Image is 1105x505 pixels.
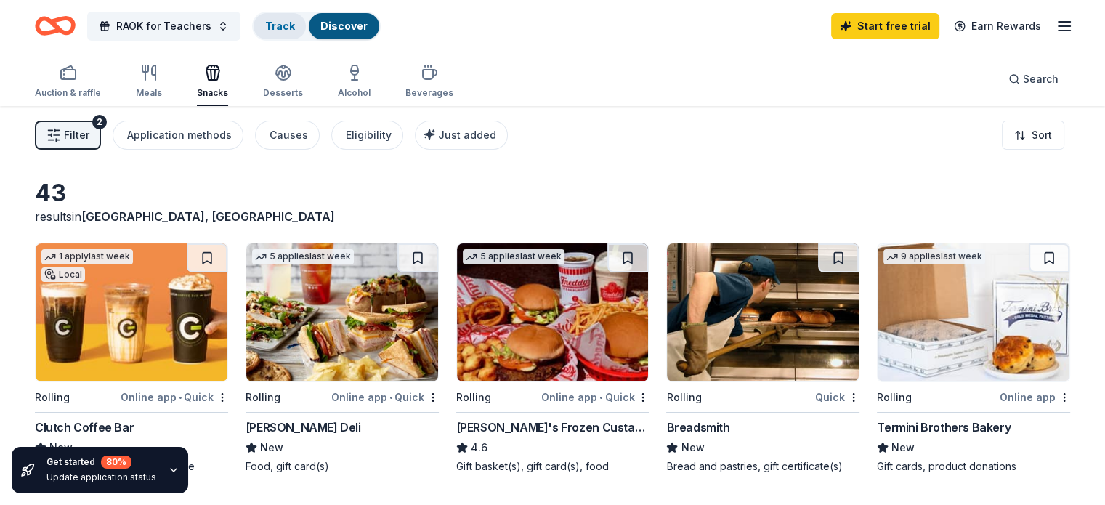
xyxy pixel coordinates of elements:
[41,267,85,282] div: Local
[81,209,335,224] span: [GEOGRAPHIC_DATA], [GEOGRAPHIC_DATA]
[35,243,228,474] a: Image for Clutch Coffee Bar1 applylast weekLocalRollingOnline app•QuickClutch Coffee BarNewCoffee...
[72,209,335,224] span: in
[331,121,403,150] button: Eligibility
[681,439,704,456] span: New
[456,459,649,474] div: Gift basket(s), gift card(s), food
[877,243,1070,474] a: Image for Termini Brothers Bakery9 applieslast weekRollingOnline appTermini Brothers BakeryNewGif...
[197,87,228,99] div: Snacks
[320,20,368,32] a: Discover
[101,456,131,469] div: 80 %
[113,121,243,150] button: Application methods
[260,439,283,456] span: New
[246,389,280,406] div: Rolling
[666,243,859,474] a: Image for BreadsmithRollingQuickBreadsmithNewBread and pastries, gift certificate(s)
[877,389,912,406] div: Rolling
[331,388,439,406] div: Online app Quick
[1000,388,1070,406] div: Online app
[35,208,439,225] div: results
[46,456,156,469] div: Get started
[815,388,859,406] div: Quick
[471,439,487,456] span: 4.6
[252,12,381,41] button: TrackDiscover
[831,13,939,39] a: Start free trial
[997,65,1070,94] button: Search
[35,87,101,99] div: Auction & raffle
[246,459,439,474] div: Food, gift card(s)
[136,58,162,106] button: Meals
[46,472,156,483] div: Update application status
[127,126,232,144] div: Application methods
[197,58,228,106] button: Snacks
[246,243,439,474] a: Image for McAlister's Deli5 applieslast weekRollingOnline app•Quick[PERSON_NAME] DeliNewFood, gif...
[116,17,211,35] span: RAOK for Teachers
[666,419,729,436] div: Breadsmith
[338,58,371,106] button: Alcohol
[41,249,133,264] div: 1 apply last week
[883,249,985,264] div: 9 applies last week
[263,58,303,106] button: Desserts
[338,87,371,99] div: Alcohol
[87,12,240,41] button: RAOK for Teachers
[1002,121,1064,150] button: Sort
[64,126,89,144] span: Filter
[346,126,392,144] div: Eligibility
[667,243,859,381] img: Image for Breadsmith
[35,179,439,208] div: 43
[541,388,649,406] div: Online app Quick
[456,419,649,436] div: [PERSON_NAME]'s Frozen Custard & Steakburgers
[456,243,649,474] a: Image for Freddy's Frozen Custard & Steakburgers5 applieslast weekRollingOnline app•Quick[PERSON_...
[457,243,649,381] img: Image for Freddy's Frozen Custard & Steakburgers
[35,58,101,106] button: Auction & raffle
[463,249,564,264] div: 5 applies last week
[405,58,453,106] button: Beverages
[438,129,496,141] span: Just added
[35,389,70,406] div: Rolling
[1032,126,1052,144] span: Sort
[405,87,453,99] div: Beverages
[666,459,859,474] div: Bread and pastries, gift certificate(s)
[121,388,228,406] div: Online app Quick
[270,126,308,144] div: Causes
[945,13,1050,39] a: Earn Rewards
[35,121,101,150] button: Filter2
[36,243,227,381] img: Image for Clutch Coffee Bar
[878,243,1069,381] img: Image for Termini Brothers Bakery
[246,419,361,436] div: [PERSON_NAME] Deli
[265,20,294,32] a: Track
[877,419,1011,436] div: Termini Brothers Bakery
[415,121,508,150] button: Just added
[389,392,392,403] span: •
[456,389,491,406] div: Rolling
[246,243,438,381] img: Image for McAlister's Deli
[255,121,320,150] button: Causes
[179,392,182,403] span: •
[666,389,701,406] div: Rolling
[252,249,354,264] div: 5 applies last week
[891,439,915,456] span: New
[1023,70,1059,88] span: Search
[599,392,602,403] span: •
[92,115,107,129] div: 2
[263,87,303,99] div: Desserts
[35,419,134,436] div: Clutch Coffee Bar
[136,87,162,99] div: Meals
[35,9,76,43] a: Home
[877,459,1070,474] div: Gift cards, product donations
